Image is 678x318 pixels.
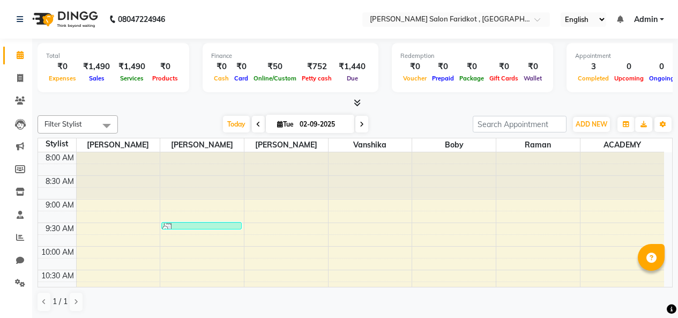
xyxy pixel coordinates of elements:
span: Sales [86,75,107,82]
span: Cash [211,75,232,82]
span: 1 / 1 [53,296,68,307]
div: Total [46,51,181,61]
span: Wallet [521,75,545,82]
span: Online/Custom [251,75,299,82]
div: ₹0 [211,61,232,73]
div: 9:30 AM [43,223,76,234]
span: Upcoming [612,75,646,82]
div: ₹0 [150,61,181,73]
div: ₹1,490 [114,61,150,73]
span: Tue [274,120,296,128]
span: Gift Cards [487,75,521,82]
div: Finance [211,51,370,61]
span: Expenses [46,75,79,82]
div: 3 [575,61,612,73]
div: ₹0 [457,61,487,73]
button: ADD NEW [573,117,610,132]
input: 2025-09-02 [296,116,350,132]
input: Search Appointment [473,116,567,132]
span: Package [457,75,487,82]
span: Due [344,75,361,82]
span: Card [232,75,251,82]
div: Karan :, TK01, 09:30 AM-09:40 AM, Upgrade premium wash (men) [162,223,241,229]
div: Stylist [38,138,76,150]
span: raman [496,138,580,152]
div: 10:30 AM [39,270,76,282]
div: ₹0 [429,61,457,73]
div: ₹0 [521,61,545,73]
div: 0 [646,61,677,73]
div: ₹752 [299,61,334,73]
span: vanshika [329,138,412,152]
span: Admin [634,14,658,25]
span: Products [150,75,181,82]
span: Completed [575,75,612,82]
span: Filter Stylist [44,120,82,128]
span: Today [223,116,250,132]
b: 08047224946 [118,4,165,34]
span: ACADEMY [580,138,664,152]
div: ₹0 [400,61,429,73]
iframe: chat widget [633,275,667,307]
div: 9:00 AM [43,199,76,211]
div: ₹1,440 [334,61,370,73]
span: Prepaid [429,75,457,82]
span: [PERSON_NAME] [244,138,328,152]
div: Redemption [400,51,545,61]
div: 0 [612,61,646,73]
div: 8:00 AM [43,152,76,164]
div: ₹0 [487,61,521,73]
div: ₹0 [46,61,79,73]
span: Services [117,75,146,82]
div: ₹1,490 [79,61,114,73]
span: Petty cash [299,75,334,82]
span: boby [412,138,496,152]
div: ₹50 [251,61,299,73]
span: Voucher [400,75,429,82]
img: logo [27,4,101,34]
div: 10:00 AM [39,247,76,258]
span: ADD NEW [576,120,607,128]
span: [PERSON_NAME] [160,138,244,152]
span: [PERSON_NAME] [77,138,160,152]
span: Ongoing [646,75,677,82]
div: ₹0 [232,61,251,73]
div: 8:30 AM [43,176,76,187]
